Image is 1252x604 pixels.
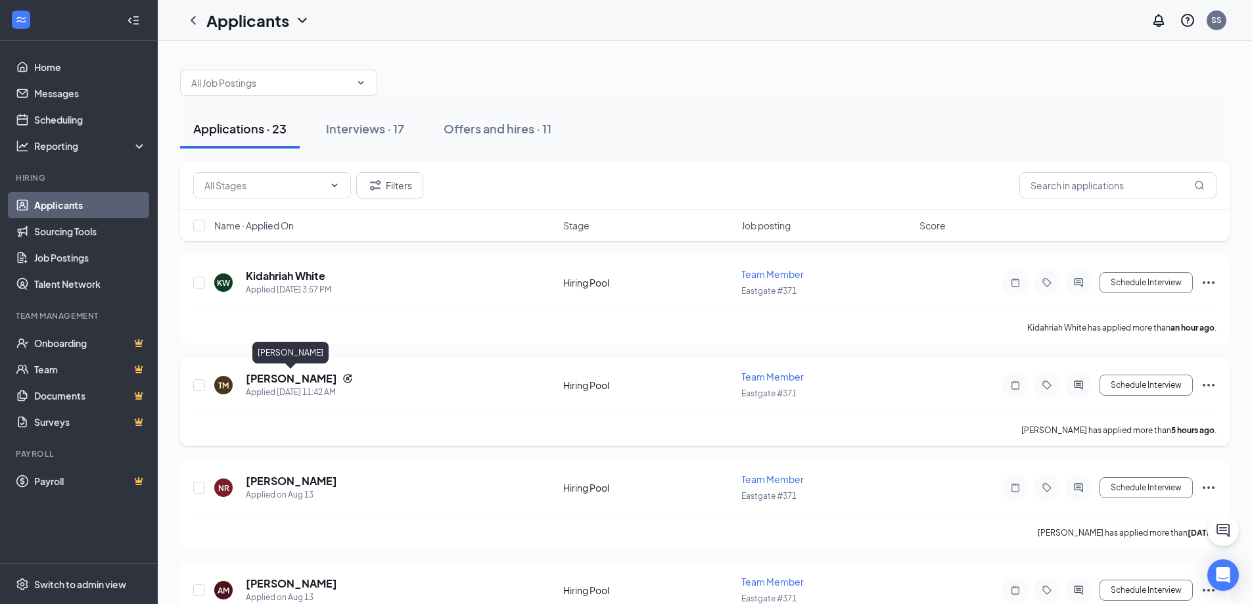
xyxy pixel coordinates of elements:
[1188,528,1215,538] b: [DATE]
[34,383,147,409] a: DocumentsCrown
[741,219,791,232] span: Job posting
[294,12,310,28] svg: ChevronDown
[218,380,229,391] div: TM
[1151,12,1167,28] svg: Notifications
[34,54,147,80] a: Home
[218,585,229,596] div: AM
[246,488,337,501] div: Applied on Aug 13
[34,80,147,106] a: Messages
[356,172,423,198] button: Filter Filters
[563,276,733,289] div: Hiring Pool
[217,277,230,289] div: KW
[1039,277,1055,288] svg: Tag
[741,593,797,603] span: Eastgate #371
[1039,380,1055,390] svg: Tag
[246,591,337,604] div: Applied on Aug 13
[1201,275,1217,290] svg: Ellipses
[356,78,366,88] svg: ChevronDown
[34,244,147,271] a: Job Postings
[919,219,946,232] span: Score
[1071,277,1086,288] svg: ActiveChat
[741,473,804,485] span: Team Member
[16,139,29,152] svg: Analysis
[367,177,383,193] svg: Filter
[206,9,289,32] h1: Applicants
[16,448,144,459] div: Payroll
[342,373,353,384] svg: Reapply
[16,310,144,321] div: Team Management
[34,356,147,383] a: TeamCrown
[1215,523,1231,538] svg: ChatActive
[563,219,590,232] span: Stage
[1019,172,1217,198] input: Search in applications
[741,268,804,280] span: Team Member
[185,12,201,28] svg: ChevronLeft
[204,178,324,193] input: All Stages
[34,271,147,297] a: Talent Network
[1201,480,1217,496] svg: Ellipses
[34,330,147,356] a: OnboardingCrown
[563,584,733,597] div: Hiring Pool
[326,120,404,137] div: Interviews · 17
[1071,482,1086,493] svg: ActiveChat
[34,106,147,133] a: Scheduling
[14,13,28,26] svg: WorkstreamLogo
[1008,277,1023,288] svg: Note
[741,388,797,398] span: Eastgate #371
[1008,585,1023,595] svg: Note
[34,218,147,244] a: Sourcing Tools
[1171,425,1215,435] b: 5 hours ago
[741,286,797,296] span: Eastgate #371
[444,120,551,137] div: Offers and hires · 11
[1021,425,1217,436] p: [PERSON_NAME] has applied more than .
[1038,527,1217,538] p: [PERSON_NAME] has applied more than .
[34,192,147,218] a: Applicants
[246,386,353,399] div: Applied [DATE] 11:42 AM
[34,578,126,591] div: Switch to admin view
[1071,585,1086,595] svg: ActiveChat
[34,468,147,494] a: PayrollCrown
[218,482,229,494] div: NR
[214,219,294,232] span: Name · Applied On
[1100,477,1193,498] button: Schedule Interview
[1100,272,1193,293] button: Schedule Interview
[1207,515,1239,546] button: ChatActive
[563,379,733,392] div: Hiring Pool
[16,578,29,591] svg: Settings
[191,76,350,90] input: All Job Postings
[34,409,147,435] a: SurveysCrown
[1008,482,1023,493] svg: Note
[741,491,797,501] span: Eastgate #371
[329,180,340,191] svg: ChevronDown
[1027,322,1217,333] p: Kidahriah White has applied more than .
[1194,180,1205,191] svg: MagnifyingGlass
[1071,380,1086,390] svg: ActiveChat
[741,371,804,383] span: Team Member
[1100,375,1193,396] button: Schedule Interview
[1039,482,1055,493] svg: Tag
[1201,582,1217,598] svg: Ellipses
[34,139,147,152] div: Reporting
[246,371,337,386] h5: [PERSON_NAME]
[1207,559,1239,591] div: Open Intercom Messenger
[246,576,337,591] h5: [PERSON_NAME]
[1201,377,1217,393] svg: Ellipses
[1180,12,1195,28] svg: QuestionInfo
[246,283,331,296] div: Applied [DATE] 3:57 PM
[1100,580,1193,601] button: Schedule Interview
[1211,14,1222,26] div: SS
[246,269,325,283] h5: Kidahriah White
[127,14,140,27] svg: Collapse
[741,576,804,588] span: Team Member
[252,342,329,363] div: [PERSON_NAME]
[193,120,287,137] div: Applications · 23
[16,172,144,183] div: Hiring
[1039,585,1055,595] svg: Tag
[1171,323,1215,333] b: an hour ago
[563,481,733,494] div: Hiring Pool
[1008,380,1023,390] svg: Note
[246,474,337,488] h5: [PERSON_NAME]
